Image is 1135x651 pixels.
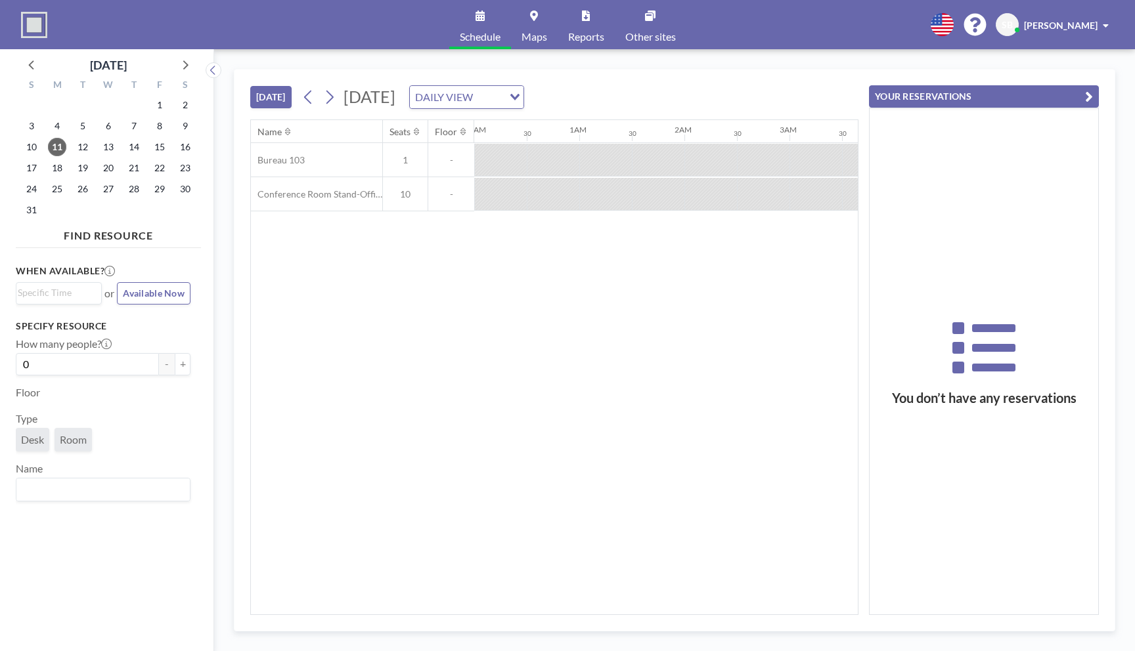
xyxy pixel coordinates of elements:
input: Search for option [18,285,94,300]
span: Thursday, August 28, 2025 [125,180,143,198]
div: 30 [839,129,847,138]
span: Saturday, August 23, 2025 [176,159,194,177]
div: 2AM [675,125,692,135]
span: Saturday, August 16, 2025 [176,138,194,156]
span: Wednesday, August 27, 2025 [99,180,118,198]
div: F [146,77,172,94]
button: + [175,353,190,375]
h3: You don’t have any reservations [870,390,1098,406]
span: Saturday, August 9, 2025 [176,117,194,135]
div: Search for option [16,478,190,501]
span: Tuesday, August 19, 2025 [74,159,92,177]
h3: Specify resource [16,320,190,332]
span: Thursday, August 21, 2025 [125,159,143,177]
button: YOUR RESERVATIONS [869,85,1099,108]
label: Floor [16,386,40,399]
span: Sunday, August 31, 2025 [22,201,41,219]
span: 10 [383,188,428,200]
span: Tuesday, August 12, 2025 [74,138,92,156]
span: Conference Room Stand-Offices [251,188,382,200]
input: Search for option [18,481,183,498]
span: Other sites [625,31,676,42]
span: Wednesday, August 20, 2025 [99,159,118,177]
span: Thursday, August 7, 2025 [125,117,143,135]
div: Name [257,126,282,138]
span: Friday, August 29, 2025 [150,180,169,198]
div: Search for option [410,86,523,108]
label: Name [16,462,43,475]
span: Friday, August 22, 2025 [150,159,169,177]
div: 30 [734,129,742,138]
span: Sunday, August 10, 2025 [22,138,41,156]
h4: FIND RESOURCE [16,224,201,242]
img: organization-logo [21,12,47,38]
div: 12AM [464,125,486,135]
div: 1AM [569,125,587,135]
span: Room [60,433,87,446]
div: 30 [523,129,531,138]
div: S [172,77,198,94]
div: Seats [389,126,411,138]
input: Search for option [477,89,502,106]
div: 3AM [780,125,797,135]
span: Tuesday, August 5, 2025 [74,117,92,135]
span: Saturday, August 2, 2025 [176,96,194,114]
span: - [428,188,474,200]
span: Sunday, August 17, 2025 [22,159,41,177]
span: DAILY VIEW [412,89,476,106]
span: or [104,287,114,300]
div: S [19,77,45,94]
span: SB [1002,19,1013,31]
span: Monday, August 11, 2025 [48,138,66,156]
span: Thursday, August 14, 2025 [125,138,143,156]
span: Friday, August 1, 2025 [150,96,169,114]
div: Search for option [16,283,101,303]
div: W [96,77,122,94]
span: Wednesday, August 6, 2025 [99,117,118,135]
span: Sunday, August 3, 2025 [22,117,41,135]
span: [DATE] [344,87,395,106]
span: [PERSON_NAME] [1024,20,1098,31]
div: [DATE] [90,56,127,74]
span: Tuesday, August 26, 2025 [74,180,92,198]
div: 30 [629,129,636,138]
button: Available Now [117,282,190,304]
span: Monday, August 4, 2025 [48,117,66,135]
span: Desk [21,433,44,446]
span: Bureau 103 [251,154,305,166]
div: T [121,77,146,94]
span: Maps [522,31,547,42]
span: Reports [568,31,604,42]
span: 1 [383,154,428,166]
span: Monday, August 18, 2025 [48,159,66,177]
span: Friday, August 15, 2025 [150,138,169,156]
label: Type [16,412,37,425]
label: How many people? [16,337,112,350]
span: Wednesday, August 13, 2025 [99,138,118,156]
button: [DATE] [250,86,292,108]
span: - [428,154,474,166]
span: Friday, August 8, 2025 [150,117,169,135]
span: Sunday, August 24, 2025 [22,180,41,198]
span: Monday, August 25, 2025 [48,180,66,198]
div: Floor [435,126,457,138]
div: M [45,77,70,94]
span: Available Now [123,288,185,299]
button: - [159,353,175,375]
div: T [70,77,96,94]
span: Schedule [460,31,501,42]
span: Saturday, August 30, 2025 [176,180,194,198]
